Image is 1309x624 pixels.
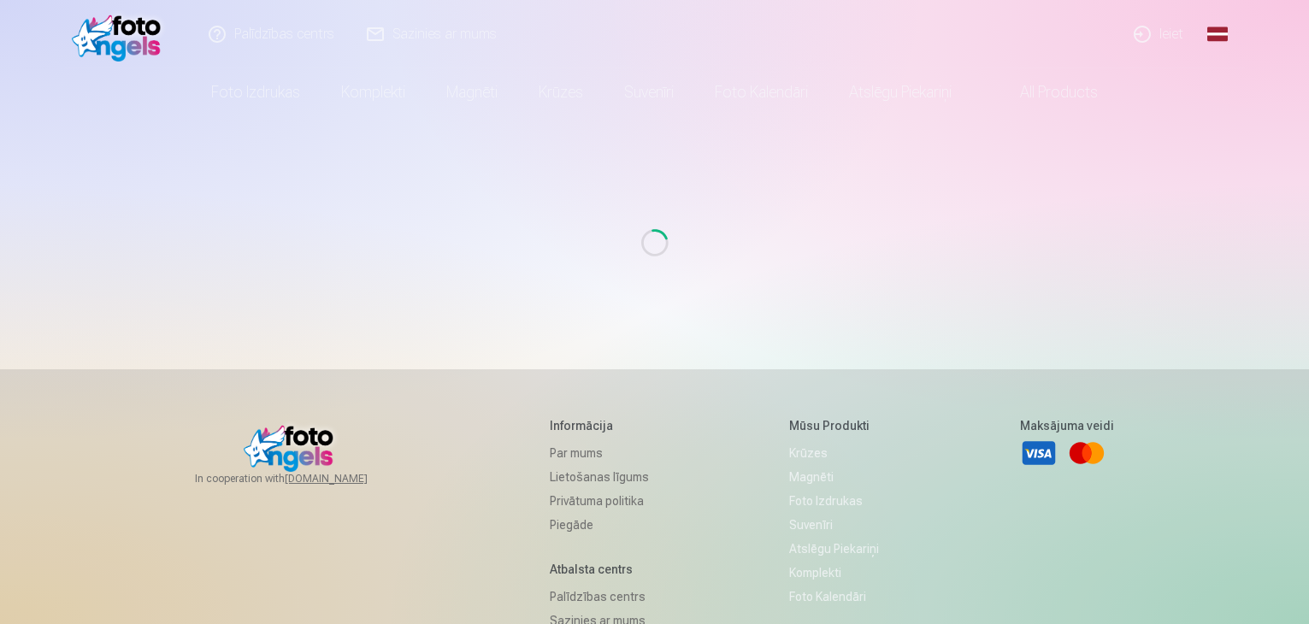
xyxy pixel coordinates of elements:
h5: Informācija [550,417,649,434]
a: Atslēgu piekariņi [789,537,879,561]
a: All products [972,68,1118,116]
h5: Maksājuma veidi [1020,417,1114,434]
img: /fa1 [72,7,170,62]
a: Privātuma politika [550,489,649,513]
h5: Atbalsta centrs [550,561,649,578]
a: Visa [1020,434,1058,472]
a: Magnēti [789,465,879,489]
a: Krūzes [518,68,604,116]
a: Piegāde [550,513,649,537]
a: Komplekti [321,68,426,116]
a: Lietošanas līgums [550,465,649,489]
a: Suvenīri [789,513,879,537]
h5: Mūsu produkti [789,417,879,434]
span: In cooperation with [195,472,409,486]
a: Komplekti [789,561,879,585]
a: Krūzes [789,441,879,465]
a: Atslēgu piekariņi [828,68,972,116]
a: Mastercard [1068,434,1106,472]
a: Palīdzības centrs [550,585,649,609]
a: [DOMAIN_NAME] [285,472,409,486]
a: Foto kalendāri [694,68,828,116]
a: Foto kalendāri [789,585,879,609]
a: Foto izdrukas [789,489,879,513]
a: Foto izdrukas [191,68,321,116]
a: Suvenīri [604,68,694,116]
a: Par mums [550,441,649,465]
a: Magnēti [426,68,518,116]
